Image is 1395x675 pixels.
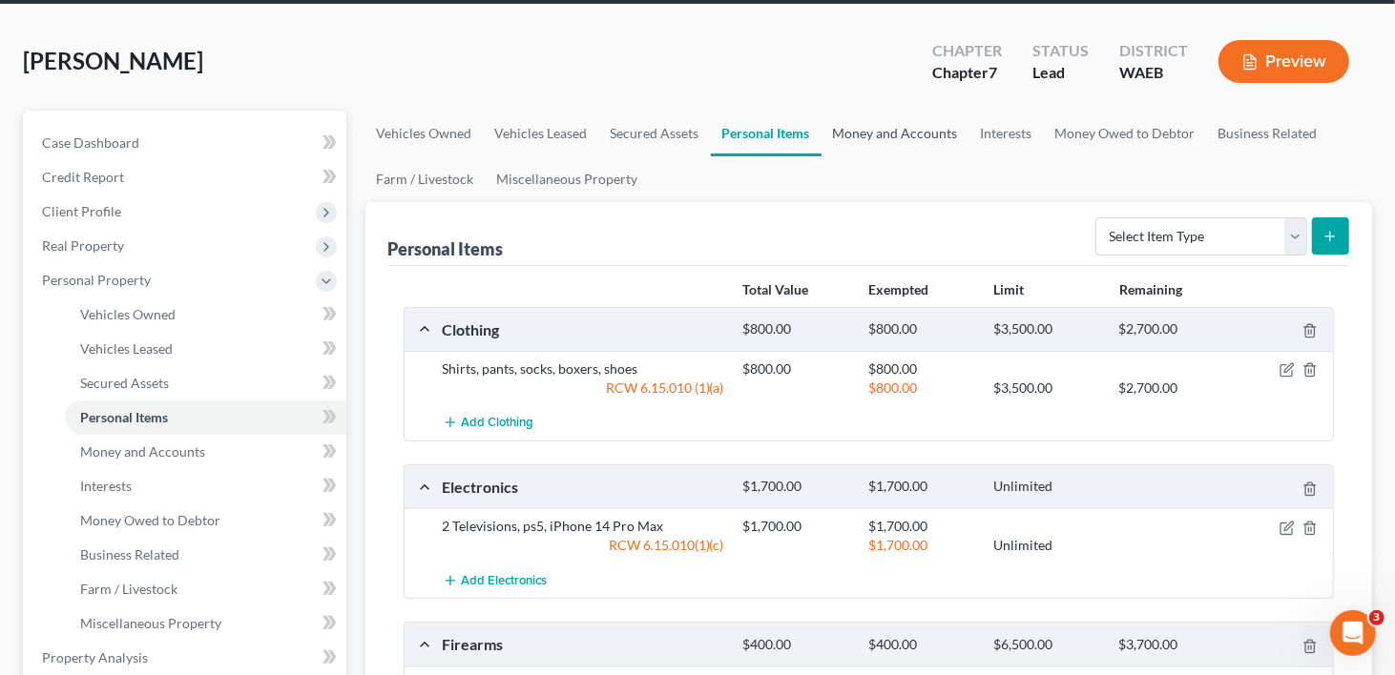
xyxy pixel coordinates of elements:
div: Chapter [932,40,1002,62]
span: Add Electronics [462,573,548,588]
a: Interests [969,111,1044,156]
div: $1,700.00 [859,536,984,555]
div: Shirts, pants, socks, boxers, shoes [433,359,734,378]
span: 7 [989,63,997,81]
a: Vehicles Owned [365,111,484,156]
span: Real Property [42,237,124,254]
a: Property Analysis [27,641,346,675]
div: WAEB [1119,62,1188,84]
strong: Total Value [742,281,808,297]
span: Interests [80,478,132,494]
div: $800.00 [859,320,984,338]
span: Money Owed to Debtor [80,512,220,528]
button: Preview [1218,40,1349,83]
div: Personal Items [388,237,504,260]
a: Vehicles Leased [484,111,599,156]
span: Miscellaneous Property [80,615,221,631]
a: Money Owed to Debtor [65,503,346,538]
div: RCW 6.15.010 (1)(a) [433,378,734,398]
span: Case Dashboard [42,134,139,151]
a: Vehicles Owned [65,297,346,332]
span: Property Analysis [42,649,148,665]
strong: Limit [994,281,1025,297]
span: Personal Items [80,409,168,425]
span: [PERSON_NAME] [23,47,203,74]
div: Chapter [932,62,1002,84]
span: Credit Report [42,169,124,185]
a: Secured Assets [65,366,346,400]
div: Unlimited [984,478,1109,496]
a: Money and Accounts [822,111,969,156]
span: 3 [1369,610,1385,625]
span: Vehicles Owned [80,306,176,322]
div: $3,500.00 [984,378,1109,398]
a: Business Related [65,538,346,572]
span: Money and Accounts [80,443,205,460]
div: 2 Televisions, ps5, iPhone 14 Pro Max [433,517,734,536]
div: Status [1032,40,1089,62]
button: Add Electronics [443,562,548,598]
a: Business Related [1207,111,1329,156]
a: Money and Accounts [65,435,346,469]
div: $800.00 [859,378,984,398]
div: Unlimited [984,536,1109,555]
div: $1,700.00 [859,517,984,536]
iframe: Intercom live chat [1330,610,1376,656]
div: Clothing [433,319,734,339]
div: $800.00 [734,320,859,338]
a: Personal Items [65,400,346,435]
div: $1,700.00 [734,517,859,536]
div: Firearms [433,634,734,654]
div: $3,500.00 [984,320,1109,338]
div: $400.00 [859,636,984,654]
a: Case Dashboard [27,126,346,160]
div: $3,700.00 [1110,636,1235,654]
a: Interests [65,469,346,503]
div: District [1119,40,1188,62]
a: Miscellaneous Property [486,156,650,202]
a: Miscellaneous Property [65,606,346,641]
div: $800.00 [859,359,984,378]
a: Personal Items [711,111,822,156]
div: $1,700.00 [859,478,984,496]
strong: Remaining [1119,281,1182,297]
span: Personal Property [42,272,151,288]
a: Farm / Livestock [65,572,346,606]
strong: Exempted [868,281,928,297]
div: $2,700.00 [1110,320,1235,338]
span: Farm / Livestock [80,581,177,597]
a: Vehicles Leased [65,332,346,366]
span: Secured Assets [80,375,169,391]
button: Add Clothing [443,405,534,440]
div: Lead [1032,62,1089,84]
div: $6,500.00 [984,636,1109,654]
div: $800.00 [734,359,859,378]
div: $1,700.00 [734,478,859,496]
a: Farm / Livestock [365,156,486,202]
span: Add Clothing [462,416,534,431]
div: $400.00 [734,636,859,654]
span: Client Profile [42,203,121,219]
span: Vehicles Leased [80,340,173,357]
div: RCW 6.15.010(1)(c) [433,536,734,555]
span: Business Related [80,546,179,562]
a: Credit Report [27,160,346,194]
div: $2,700.00 [1110,378,1235,398]
div: Electronics [433,477,734,497]
a: Money Owed to Debtor [1044,111,1207,156]
a: Secured Assets [599,111,711,156]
